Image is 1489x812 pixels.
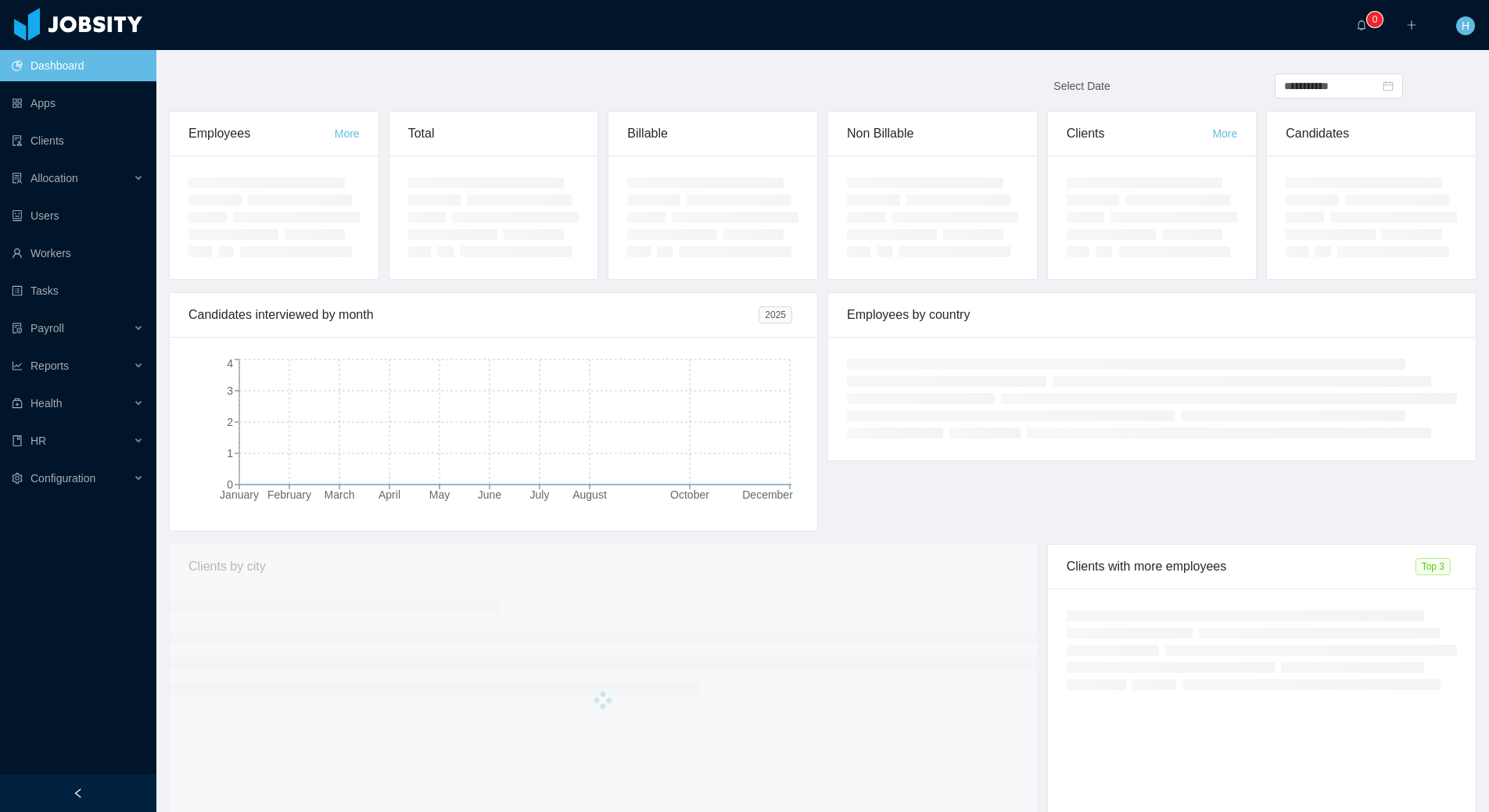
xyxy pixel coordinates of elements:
[30,397,62,410] span: Health
[30,472,95,485] span: Configuration
[1406,20,1417,30] i: icon: plus
[12,398,23,409] i: icon: medicine-box
[220,488,259,501] tspan: January
[12,473,23,484] i: icon: setting
[227,357,233,370] tspan: 4
[12,323,23,334] i: icon: file-protect
[12,360,23,371] i: icon: line-chart
[408,112,579,156] div: Total
[572,488,607,501] tspan: August
[30,435,46,447] span: HR
[267,488,311,501] tspan: February
[12,435,23,446] i: icon: book
[847,293,1457,337] div: Employees by country
[30,172,78,184] span: Allocation
[30,322,64,334] span: Payroll
[429,488,450,501] tspan: May
[627,112,798,156] div: Billable
[325,488,355,501] tspan: March
[1462,16,1469,35] span: H
[530,488,550,501] tspan: July
[1067,112,1213,156] div: Clients
[227,385,233,397] tspan: 3
[847,112,1018,156] div: Non Billable
[1053,80,1110,92] span: Select Date
[12,200,144,231] a: icon: robotUsers
[12,50,144,81] a: icon: pie-chartDashboard
[742,488,793,501] tspan: December
[335,127,360,140] a: More
[188,112,335,156] div: Employees
[1067,545,1415,588] div: Clients with more employees
[1356,20,1367,30] i: icon: bell
[188,293,759,337] div: Candidates interviewed by month
[12,173,23,184] i: icon: solution
[12,275,144,306] a: icon: profileTasks
[1286,112,1457,156] div: Candidates
[478,488,502,501] tspan: June
[1415,558,1451,575] span: Top 3
[759,306,792,324] span: 2025
[1367,12,1383,27] sup: 0
[1212,127,1237,140] a: More
[670,488,709,501] tspan: October
[227,447,233,460] tspan: 1
[227,416,233,428] tspan: 2
[1383,80,1394,91] i: icon: calendar
[30,359,69,372] span: Reports
[12,238,144,269] a: icon: userWorkers
[227,478,233,491] tspan: 0
[12,88,144,119] a: icon: appstoreApps
[379,488,400,501] tspan: April
[12,125,144,156] a: icon: auditClients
